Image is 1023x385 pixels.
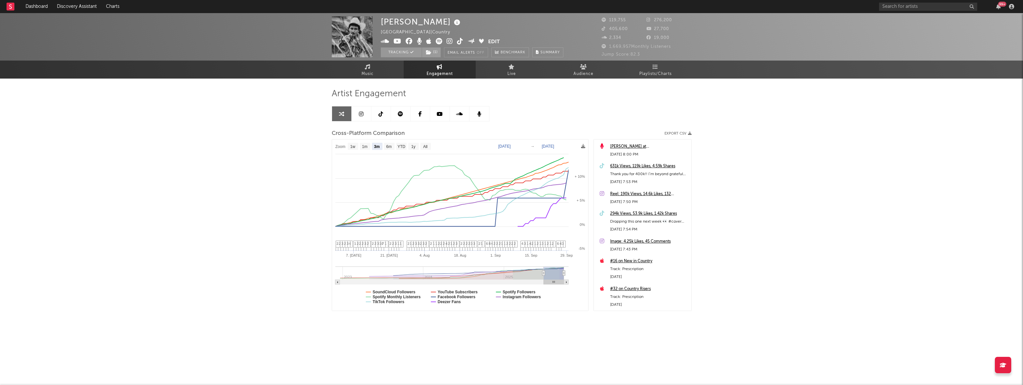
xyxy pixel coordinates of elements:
span: 2 [420,242,422,246]
span: 119,755 [602,18,626,22]
a: 294k Views, 53.9k Likes, 1.42k Shares [610,210,688,218]
span: 3 [542,242,544,246]
button: Edit [488,38,500,46]
span: 2 [359,242,361,246]
span: 2 [509,242,511,246]
a: Playlists/Charts [620,61,692,79]
text: 15. Sep [525,253,537,257]
span: 3 [347,242,349,246]
span: 2 [372,242,374,246]
a: Image: 4.25k Likes, 45 Comments [610,238,688,246]
span: 3 [473,242,475,246]
text: -5% [578,247,585,250]
text: Zoom [335,144,345,149]
span: 4 [521,242,523,246]
text: YTD [397,144,405,149]
span: 2 [408,242,410,246]
a: Engagement [404,61,476,79]
span: 2 [390,242,392,246]
span: 3 [471,242,473,246]
span: 2 [337,242,339,246]
a: Live [476,61,548,79]
span: 2 [496,242,498,246]
div: [DATE] 7:54 PM [610,226,688,233]
text: → [531,144,535,149]
span: 276,200 [646,18,672,22]
button: Export CSV [664,132,692,136]
div: Track: Prescription [610,293,688,301]
span: 3 [342,242,344,246]
span: Cross-Platform Comparison [332,130,405,137]
a: #32 on Country Risers [610,285,688,293]
span: 1,669,957 Monthly Listeners [602,45,671,49]
text: 4. Aug [419,253,430,257]
div: [DATE] 7:43 PM [610,246,688,253]
a: Audience [548,61,620,79]
span: 1 [410,242,412,246]
span: 6 [557,242,559,246]
span: 2 [468,242,470,246]
a: [PERSON_NAME] at [GEOGRAPHIC_DATA] ([DATE]) [610,143,688,151]
span: 3 [456,242,458,246]
text: [DATE] [542,144,554,149]
em: Off [477,51,485,55]
span: 1 [397,242,399,246]
text: 18. Aug [454,253,466,257]
span: 1 [433,242,435,246]
span: 1 [534,242,536,246]
button: (1) [422,47,441,57]
button: Tracking [381,47,422,57]
div: 99 + [998,2,1006,7]
a: Music [332,61,404,79]
span: 3 [415,242,417,246]
span: 3 [423,242,425,246]
span: 3 [524,242,526,246]
span: 4 [446,242,448,246]
span: Audience [573,70,593,78]
span: 1 [504,242,506,246]
text: Instagram Followers [503,295,541,299]
span: 2 [440,242,442,246]
text: Facebook Followers [437,295,475,299]
span: 1 [435,242,437,246]
span: 2 [514,242,516,246]
span: 2 [430,242,432,246]
text: + 10% [574,174,585,178]
span: 2 [344,242,346,246]
span: 10 [379,242,383,246]
text: + 5% [576,198,585,202]
div: [DATE] 7:50 PM [610,198,688,206]
span: 2,334 [602,36,621,40]
text: 7. [DATE] [346,253,361,257]
span: 19,000 [646,36,669,40]
text: 1y [411,144,415,149]
text: Spotify Followers [503,290,535,294]
span: 1 [539,242,541,246]
span: 2 [537,242,539,246]
a: 631k Views, 119k Likes, 4.59k Shares [610,162,688,170]
span: 2 [552,242,554,246]
span: 2 [392,242,394,246]
a: #16 on New in Country [610,257,688,265]
div: [DATE] 8:00 PM [610,151,688,158]
div: [GEOGRAPHIC_DATA] | Country [381,28,458,36]
div: Dropping this one next week 👀 #cover #georgestrait #countrymusic #braxtonkeith [610,218,688,226]
span: 2 [506,242,508,246]
span: Music [362,70,374,78]
span: Playlists/Charts [639,70,672,78]
span: 2 [461,242,463,246]
text: 21. [DATE] [380,253,397,257]
span: 2 [466,242,468,246]
a: Reel: 190k Views, 14.6k Likes, 132 Comments [610,190,688,198]
text: 6m [386,144,392,149]
span: 2 [494,242,496,246]
span: 2 [375,242,377,246]
span: 1 [481,242,483,246]
button: Email AlertsOff [444,47,488,57]
span: Summary [540,51,560,54]
span: Benchmark [501,49,525,57]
